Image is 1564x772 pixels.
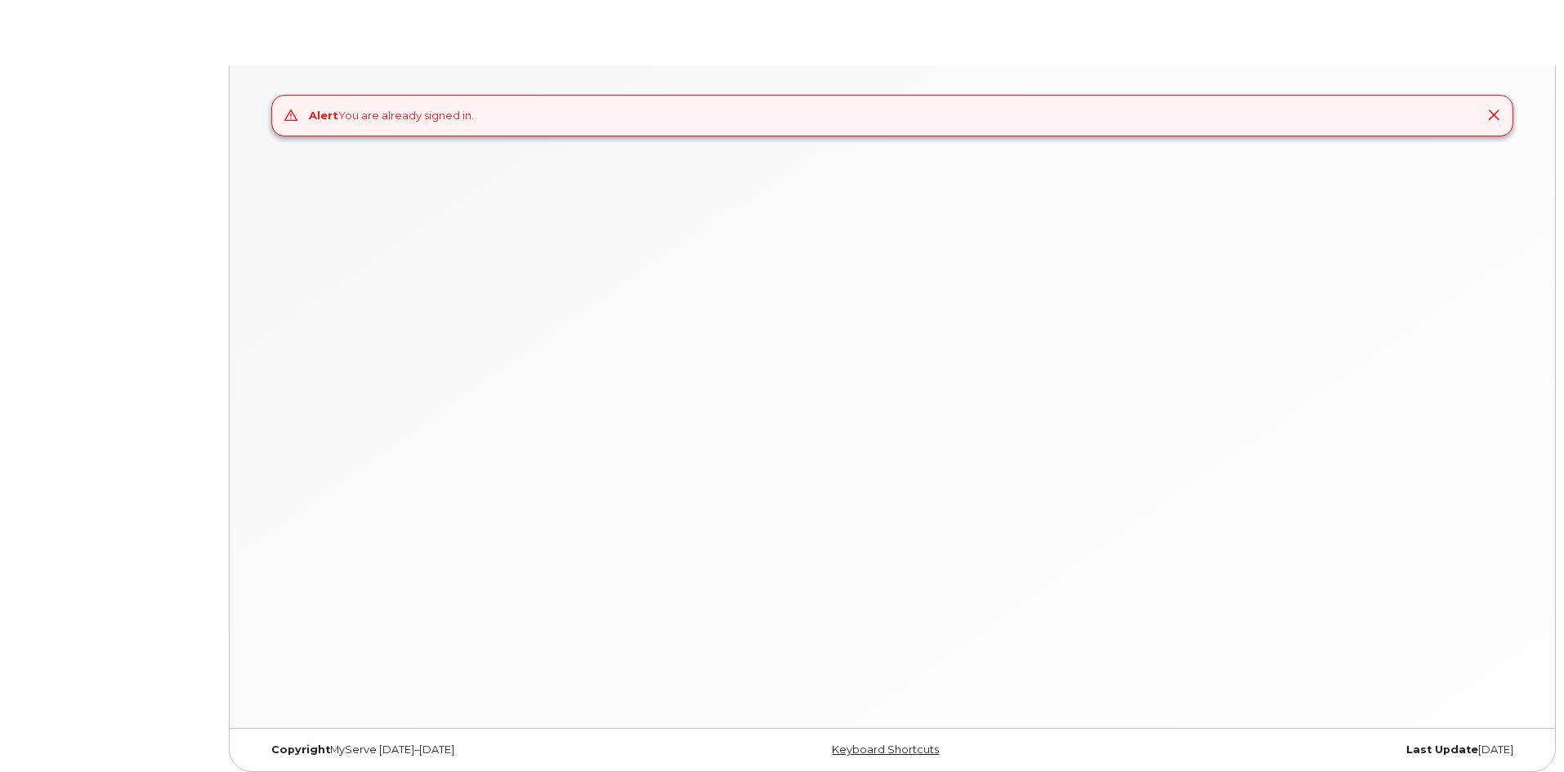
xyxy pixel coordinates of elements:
[1406,743,1478,756] strong: Last Update
[271,743,330,756] strong: Copyright
[832,743,939,756] a: Keyboard Shortcuts
[309,109,338,122] strong: Alert
[309,108,474,123] div: You are already signed in.
[259,743,681,756] div: MyServe [DATE]–[DATE]
[1103,743,1526,756] div: [DATE]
